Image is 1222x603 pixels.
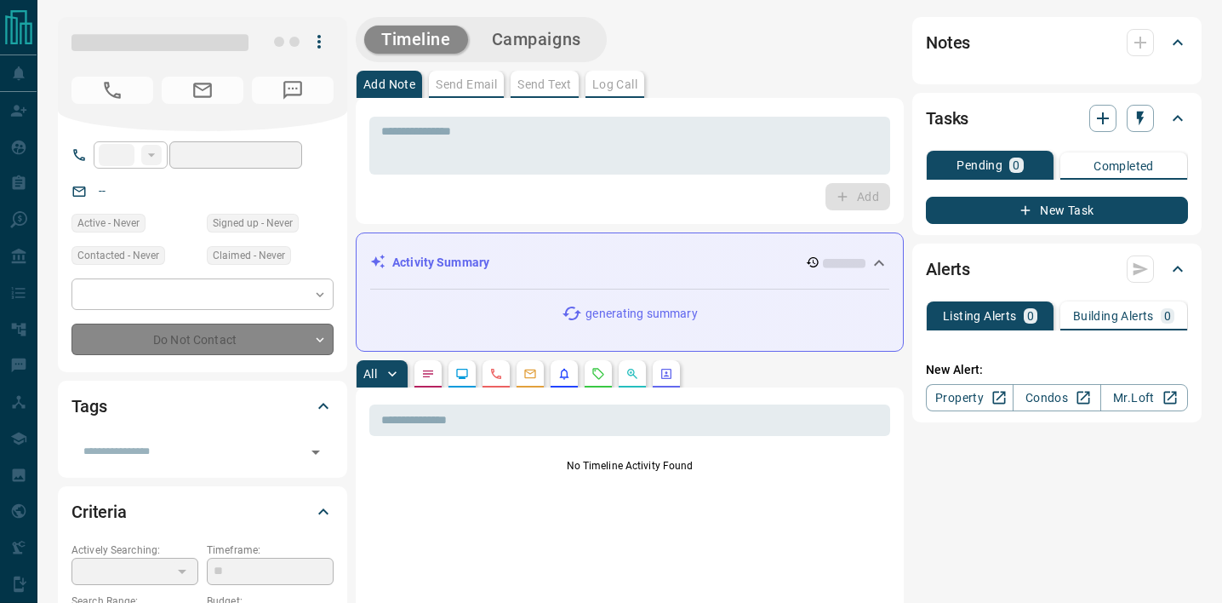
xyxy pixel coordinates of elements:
svg: Emails [523,367,537,381]
svg: Notes [421,367,435,381]
div: Tasks [926,98,1188,139]
svg: Calls [489,367,503,381]
a: Mr.Loft [1100,384,1188,411]
svg: Requests [591,367,605,381]
button: Timeline [364,26,468,54]
div: Alerts [926,249,1188,290]
p: Pending [956,159,1002,171]
svg: Agent Actions [660,367,673,381]
h2: Tags [71,393,106,420]
span: Signed up - Never [213,215,293,232]
p: New Alert: [926,361,1188,379]
p: generating summary [585,305,697,323]
button: Campaigns [475,26,598,54]
h2: Notes [926,29,970,56]
a: Condos [1013,384,1100,411]
a: -- [99,184,106,198]
button: New Task [926,197,1188,224]
p: Completed [1094,160,1154,172]
span: Contacted - Never [77,247,159,264]
p: 0 [1027,310,1034,322]
h2: Tasks [926,105,968,132]
span: Claimed - Never [213,247,285,264]
p: Actively Searching: [71,543,198,558]
p: Add Note [363,78,415,90]
button: Open [304,440,328,464]
svg: Opportunities [625,367,639,381]
div: Tags [71,386,334,427]
div: Do Not Contact [71,324,334,355]
p: Listing Alerts [943,310,1017,322]
span: No Email [162,77,243,104]
div: Activity Summary [370,247,889,279]
p: No Timeline Activity Found [369,458,890,474]
div: Notes [926,22,1188,63]
h2: Criteria [71,498,127,525]
p: 0 [1164,310,1171,322]
p: Timeframe: [207,543,334,558]
span: Active - Never [77,215,140,232]
p: Building Alerts [1073,310,1154,322]
p: 0 [1013,159,1019,171]
p: All [363,368,377,380]
span: No Number [252,77,334,104]
h2: Alerts [926,256,970,283]
div: Criteria [71,491,334,532]
svg: Lead Browsing Activity [455,367,469,381]
p: Activity Summary [392,254,489,272]
span: No Number [71,77,153,104]
svg: Listing Alerts [557,367,571,381]
a: Property [926,384,1014,411]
